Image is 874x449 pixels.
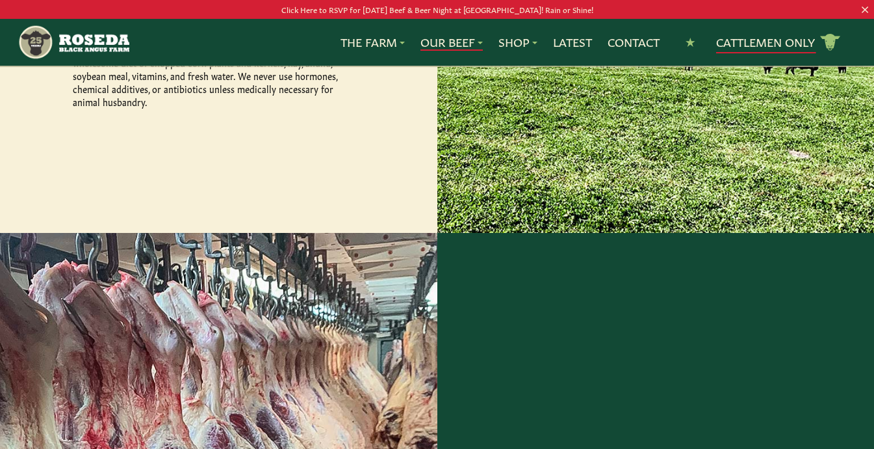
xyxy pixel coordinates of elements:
[18,24,129,61] img: https://roseda.com/wp-content/uploads/2021/05/roseda-25-header.png
[716,31,841,54] a: Cattlemen Only
[498,34,537,51] a: Shop
[73,30,346,108] p: After being weaned at seven months, our cattle graze from fresh green pastures for most of their ...
[553,34,592,51] a: Latest
[44,3,830,16] p: Click Here to RSVP for [DATE] Beef & Beer Night at [GEOGRAPHIC_DATA]! Rain or Shine!
[341,34,405,51] a: The Farm
[18,19,856,66] nav: Main Navigation
[608,34,660,51] a: Contact
[420,34,483,51] a: Our Beef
